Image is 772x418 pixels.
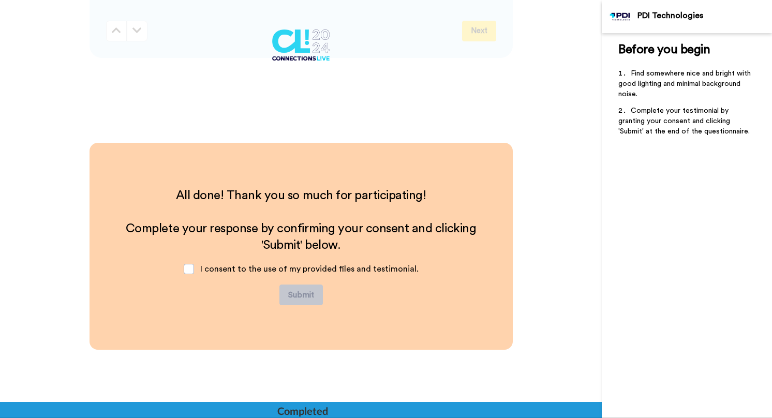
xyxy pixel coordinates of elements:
[618,70,753,98] span: Find somewhere nice and bright with good lighting and minimal background noise.
[279,285,323,305] button: Submit
[637,11,771,21] div: PDI Technologies
[277,404,327,418] div: Completed
[200,265,419,273] span: I consent to the use of my provided files and testimonial.
[607,4,632,29] img: Profile Image
[618,43,710,56] span: Before you begin
[126,222,479,251] span: Complete your response by confirming your consent and clicking 'Submit' below.
[618,107,750,135] span: Complete your testimonial by granting your consent and clicking 'Submit' at the end of the questi...
[176,189,426,202] span: All done! Thank you so much for participating!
